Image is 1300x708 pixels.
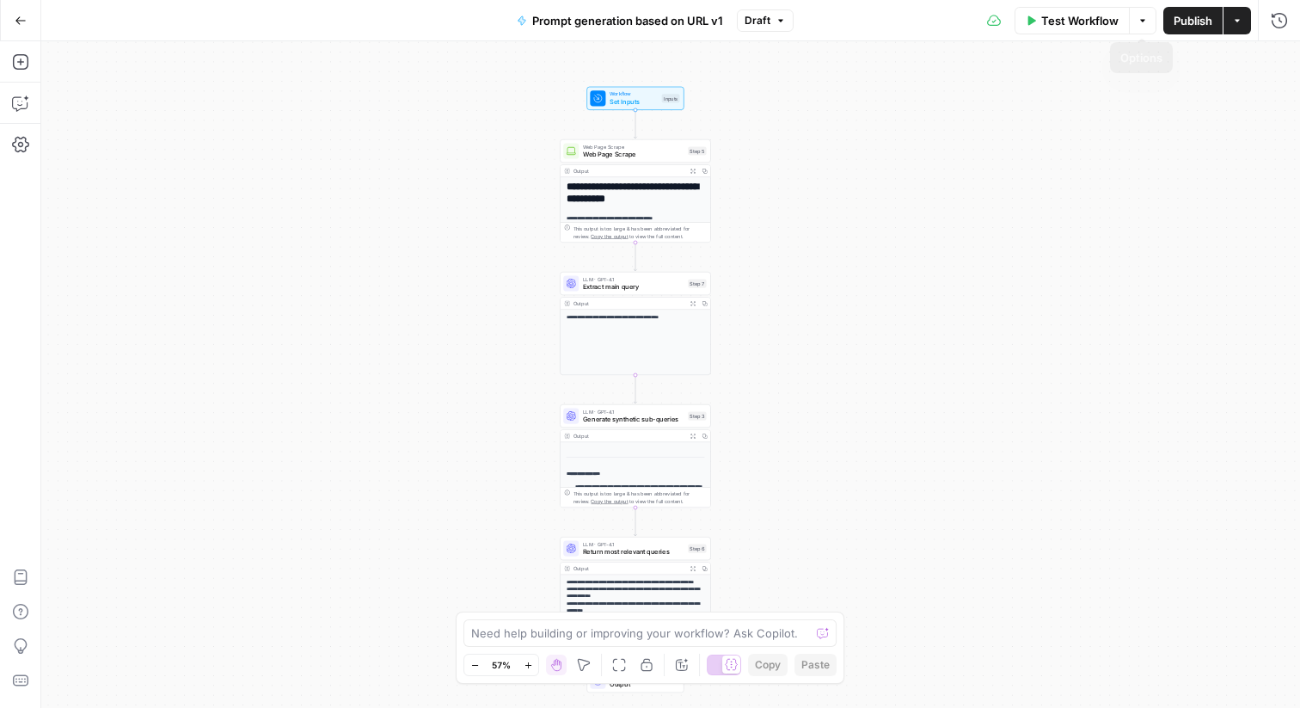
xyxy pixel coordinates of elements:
[755,657,781,673] span: Copy
[610,90,658,98] span: Workflow
[573,564,684,572] div: Output
[560,87,711,110] div: WorkflowSet InputsInputs
[737,9,794,32] button: Draft
[492,658,511,672] span: 57%
[610,97,658,107] span: Set Inputs
[610,680,676,689] span: Output
[1163,7,1223,34] button: Publish
[560,669,711,693] div: EndOutput
[1015,7,1129,34] button: Test Workflow
[634,375,636,403] g: Edge from step_7 to step_3
[583,540,684,548] span: LLM · GPT-4.1
[634,243,636,271] g: Edge from step_5 to step_7
[573,432,684,440] div: Output
[662,94,680,102] div: Inputs
[591,233,628,239] span: Copy the output
[688,545,707,553] div: Step 6
[688,279,707,287] div: Step 7
[583,408,684,416] span: LLM · GPT-4.1
[1041,12,1119,29] span: Test Workflow
[583,143,684,151] span: Web Page Scrape
[1120,49,1162,66] div: Options
[801,657,830,673] span: Paste
[506,7,733,34] button: Prompt generation based on URL v1
[583,415,684,424] span: Generate synthetic sub-queries
[573,225,707,240] div: This output is too large & has been abbreviated for review. to view the full content.
[591,498,628,504] span: Copy the output
[688,411,707,420] div: Step 3
[573,299,684,307] div: Output
[583,282,684,292] span: Extract main query
[634,110,636,139] g: Edge from start to step_5
[1174,12,1212,29] span: Publish
[573,167,684,175] div: Output
[634,508,636,536] g: Edge from step_3 to step_6
[688,146,707,155] div: Step 5
[573,489,707,505] div: This output is too large & has been abbreviated for review. to view the full content.
[583,150,684,159] span: Web Page Scrape
[794,654,837,676] button: Paste
[583,275,684,283] span: LLM · GPT-4.1
[748,654,788,676] button: Copy
[745,13,770,28] span: Draft
[583,547,684,557] span: Return most relevant queries
[532,12,723,29] span: Prompt generation based on URL v1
